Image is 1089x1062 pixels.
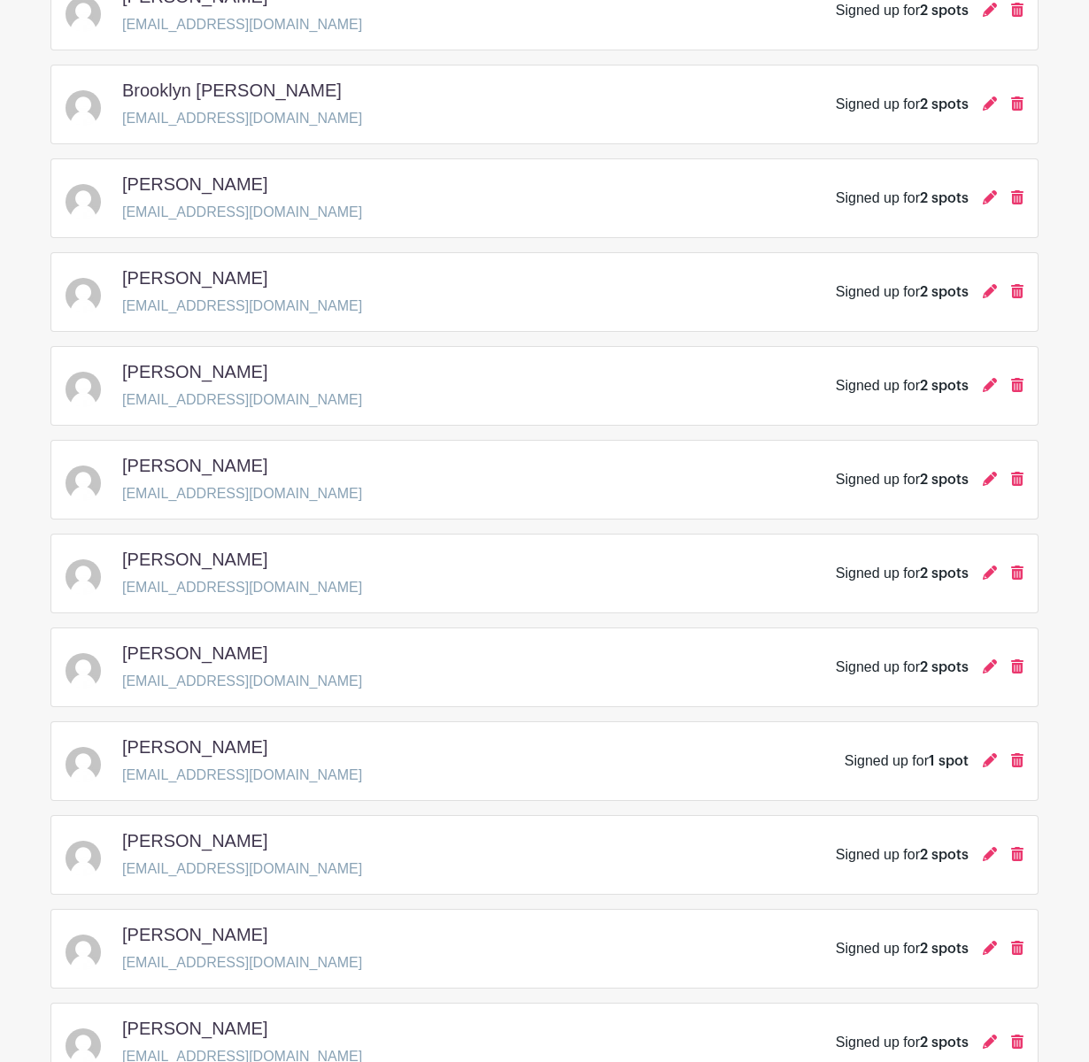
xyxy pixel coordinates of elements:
h5: [PERSON_NAME] [122,549,267,570]
div: Signed up for [836,469,969,490]
div: Signed up for [836,281,969,303]
div: Signed up for [836,844,969,866]
span: 2 spots [920,97,969,112]
p: [EMAIL_ADDRESS][DOMAIN_NAME] [122,577,362,598]
span: 2 spots [920,285,969,299]
p: [EMAIL_ADDRESS][DOMAIN_NAME] [122,108,362,129]
h5: [PERSON_NAME] [122,267,267,289]
p: [EMAIL_ADDRESS][DOMAIN_NAME] [122,483,362,504]
img: default-ce2991bfa6775e67f084385cd625a349d9dcbb7a52a09fb2fda1e96e2d18dcdb.png [66,90,101,126]
div: Signed up for [836,1032,969,1053]
span: 2 spots [920,191,969,205]
img: default-ce2991bfa6775e67f084385cd625a349d9dcbb7a52a09fb2fda1e96e2d18dcdb.png [66,278,101,313]
p: [EMAIL_ADDRESS][DOMAIN_NAME] [122,765,362,786]
span: 2 spots [920,379,969,393]
h5: [PERSON_NAME] [122,643,267,664]
img: default-ce2991bfa6775e67f084385cd625a349d9dcbb7a52a09fb2fda1e96e2d18dcdb.png [66,184,101,219]
img: default-ce2991bfa6775e67f084385cd625a349d9dcbb7a52a09fb2fda1e96e2d18dcdb.png [66,466,101,501]
p: [EMAIL_ADDRESS][DOMAIN_NAME] [122,671,362,692]
span: 2 spots [920,848,969,862]
h5: [PERSON_NAME] [122,924,267,945]
span: 2 spots [920,4,969,18]
p: [EMAIL_ADDRESS][DOMAIN_NAME] [122,389,362,411]
span: 2 spots [920,942,969,956]
span: 1 spot [929,754,969,768]
div: Signed up for [836,375,969,396]
div: Signed up for [845,750,969,772]
img: default-ce2991bfa6775e67f084385cd625a349d9dcbb7a52a09fb2fda1e96e2d18dcdb.png [66,935,101,970]
h5: [PERSON_NAME] [122,1018,267,1039]
p: [EMAIL_ADDRESS][DOMAIN_NAME] [122,202,362,223]
img: default-ce2991bfa6775e67f084385cd625a349d9dcbb7a52a09fb2fda1e96e2d18dcdb.png [66,747,101,782]
h5: [PERSON_NAME] [122,736,267,758]
p: [EMAIL_ADDRESS][DOMAIN_NAME] [122,296,362,317]
div: Signed up for [836,657,969,678]
p: [EMAIL_ADDRESS][DOMAIN_NAME] [122,952,362,973]
div: Signed up for [836,563,969,584]
img: default-ce2991bfa6775e67f084385cd625a349d9dcbb7a52a09fb2fda1e96e2d18dcdb.png [66,653,101,689]
div: Signed up for [836,94,969,115]
p: [EMAIL_ADDRESS][DOMAIN_NAME] [122,858,362,880]
span: 2 spots [920,566,969,581]
h5: Brooklyn [PERSON_NAME] [122,80,342,101]
h5: [PERSON_NAME] [122,455,267,476]
h5: [PERSON_NAME] [122,830,267,851]
h5: [PERSON_NAME] [122,361,267,382]
h5: [PERSON_NAME] [122,173,267,195]
p: [EMAIL_ADDRESS][DOMAIN_NAME] [122,14,362,35]
img: default-ce2991bfa6775e67f084385cd625a349d9dcbb7a52a09fb2fda1e96e2d18dcdb.png [66,372,101,407]
span: 2 spots [920,660,969,674]
span: 2 spots [920,473,969,487]
div: Signed up for [836,188,969,209]
div: Signed up for [836,938,969,959]
img: default-ce2991bfa6775e67f084385cd625a349d9dcbb7a52a09fb2fda1e96e2d18dcdb.png [66,559,101,595]
img: default-ce2991bfa6775e67f084385cd625a349d9dcbb7a52a09fb2fda1e96e2d18dcdb.png [66,841,101,876]
span: 2 spots [920,1035,969,1050]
